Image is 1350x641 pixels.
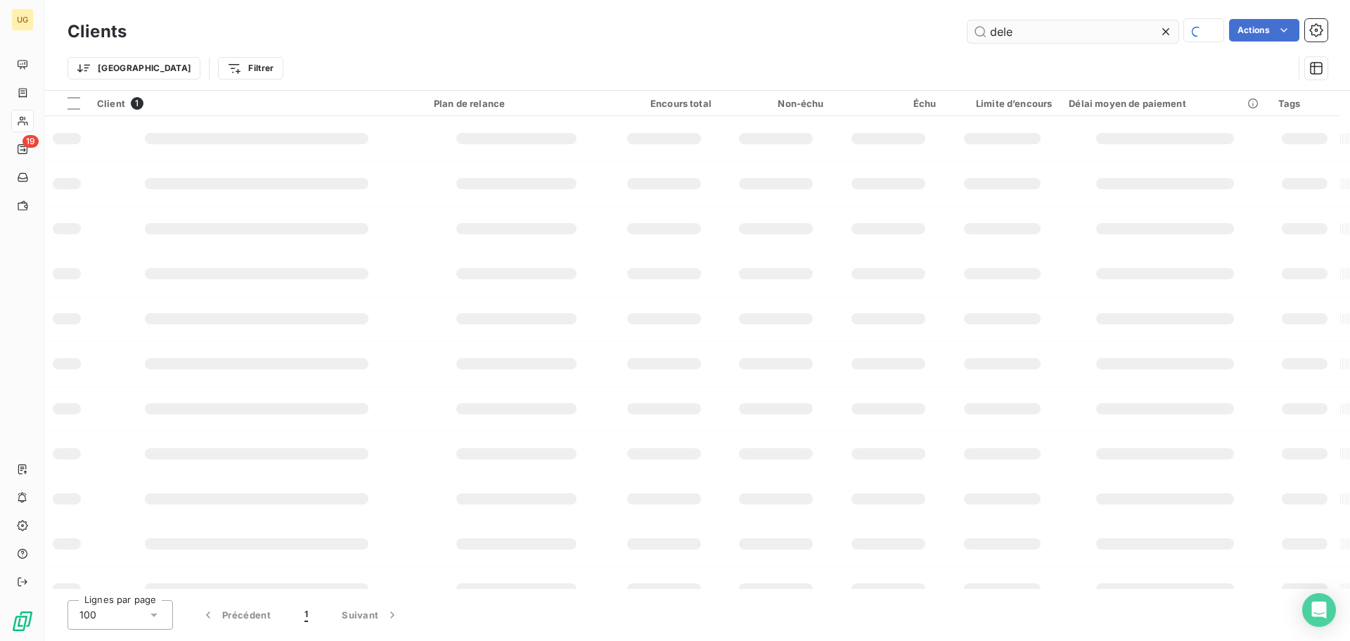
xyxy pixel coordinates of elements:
span: 1 [131,97,143,110]
div: Limite d’encours [953,98,1052,109]
input: Rechercher [967,20,1178,43]
button: Filtrer [218,57,283,80]
span: 1 [304,608,308,622]
span: Client [97,98,125,109]
img: Logo LeanPay [11,610,34,633]
div: Non-échu [728,98,824,109]
div: Encours total [616,98,712,109]
span: 19 [22,135,39,148]
div: Plan de relance [434,98,599,109]
div: UG [11,8,34,31]
div: Tags [1278,98,1331,109]
h3: Clients [67,19,127,44]
div: Open Intercom Messenger [1302,593,1336,627]
button: Précédent [184,600,288,630]
button: 1 [288,600,325,630]
span: 100 [79,608,96,622]
button: Suivant [325,600,416,630]
div: Délai moyen de paiement [1069,98,1261,109]
button: Actions [1229,19,1299,42]
div: Échu [841,98,937,109]
button: [GEOGRAPHIC_DATA] [67,57,200,80]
